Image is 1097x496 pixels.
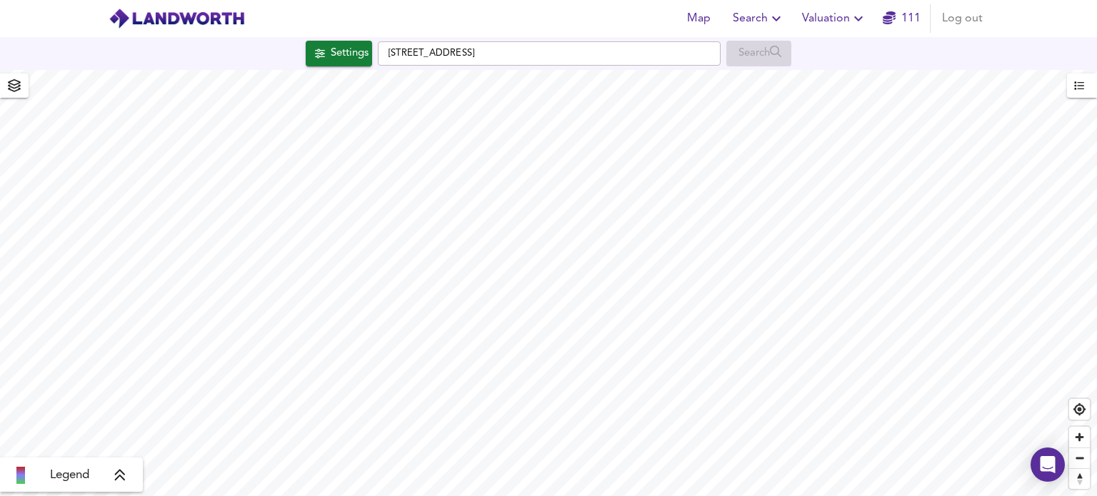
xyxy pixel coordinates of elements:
button: Zoom in [1069,427,1090,447]
button: Reset bearing to north [1069,468,1090,489]
button: Log out [936,4,988,33]
span: Search [733,9,785,29]
button: Zoom out [1069,447,1090,468]
button: Settings [306,41,372,66]
span: Map [681,9,716,29]
button: Find my location [1069,399,1090,420]
div: Click to configure Search Settings [306,41,372,66]
button: Valuation [796,4,873,33]
button: Search [727,4,791,33]
a: 111 [883,9,921,29]
input: Enter a location... [378,41,721,66]
span: Log out [942,9,983,29]
div: Enable a Source before running a Search [726,41,791,66]
div: Settings [331,44,369,63]
img: logo [109,8,245,29]
button: Map [676,4,721,33]
span: Legend [50,467,89,484]
span: Valuation [802,9,867,29]
div: Open Intercom Messenger [1031,447,1065,482]
span: Reset bearing to north [1069,469,1090,489]
button: 111 [878,4,924,33]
